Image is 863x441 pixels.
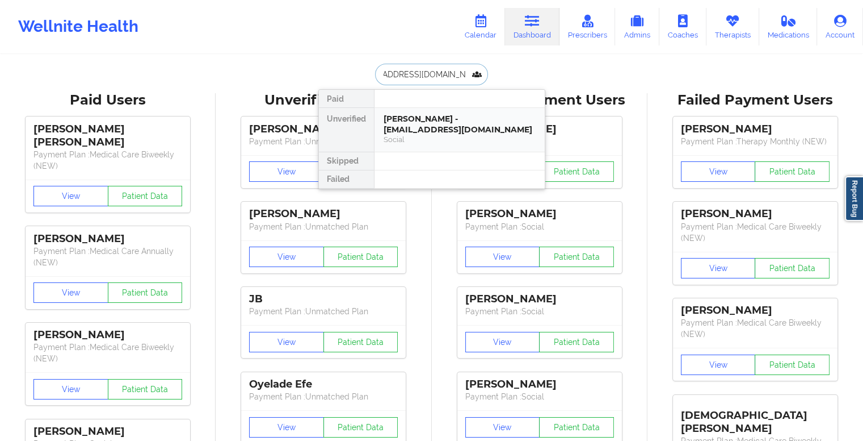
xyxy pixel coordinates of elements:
[108,186,183,206] button: Patient Data
[539,332,614,352] button: Patient Data
[8,91,208,109] div: Paid Users
[681,355,756,375] button: View
[319,152,374,170] div: Skipped
[655,91,855,109] div: Failed Payment Users
[249,136,398,147] p: Payment Plan : Unmatched Plan
[33,149,182,172] p: Payment Plan : Medical Care Biweekly (NEW)
[319,90,374,108] div: Paid
[681,221,830,244] p: Payment Plan : Medical Care Biweekly (NEW)
[465,306,614,317] p: Payment Plan : Social
[249,221,398,232] p: Payment Plan : Unmatched Plan
[33,425,182,438] div: [PERSON_NAME]
[323,247,398,267] button: Patient Data
[249,306,398,317] p: Payment Plan : Unmatched Plan
[681,401,830,435] div: [DEMOGRAPHIC_DATA][PERSON_NAME]
[755,355,830,375] button: Patient Data
[33,328,182,342] div: [PERSON_NAME]
[505,8,559,45] a: Dashboard
[465,378,614,391] div: [PERSON_NAME]
[465,332,540,352] button: View
[108,282,183,303] button: Patient Data
[108,379,183,400] button: Patient Data
[33,282,108,303] button: View
[33,342,182,364] p: Payment Plan : Medical Care Biweekly (NEW)
[249,247,324,267] button: View
[384,114,536,135] div: [PERSON_NAME] - [EMAIL_ADDRESS][DOMAIN_NAME]
[319,170,374,189] div: Failed
[249,391,398,402] p: Payment Plan : Unmatched Plan
[681,207,830,220] div: [PERSON_NAME]
[249,378,398,391] div: Oyelade Efe
[33,246,182,268] p: Payment Plan : Medical Care Annually (NEW)
[319,108,374,152] div: Unverified
[224,91,423,109] div: Unverified Users
[559,8,616,45] a: Prescribers
[465,221,614,232] p: Payment Plan : Social
[681,317,830,340] p: Payment Plan : Medical Care Biweekly (NEW)
[681,161,756,182] button: View
[615,8,659,45] a: Admins
[845,176,863,221] a: Report Bug
[249,207,398,220] div: [PERSON_NAME]
[465,247,540,267] button: View
[465,207,614,220] div: [PERSON_NAME]
[384,135,536,144] div: Social
[33,186,108,206] button: View
[323,332,398,352] button: Patient Data
[755,161,830,182] button: Patient Data
[755,258,830,278] button: Patient Data
[465,293,614,306] div: [PERSON_NAME]
[659,8,706,45] a: Coaches
[465,417,540,438] button: View
[465,391,614,402] p: Payment Plan : Social
[759,8,818,45] a: Medications
[249,123,398,136] div: [PERSON_NAME]
[249,417,324,438] button: View
[681,304,830,317] div: [PERSON_NAME]
[681,123,830,136] div: [PERSON_NAME]
[323,417,398,438] button: Patient Data
[33,123,182,149] div: [PERSON_NAME] [PERSON_NAME]
[249,161,324,182] button: View
[33,232,182,246] div: [PERSON_NAME]
[33,379,108,400] button: View
[539,247,614,267] button: Patient Data
[706,8,759,45] a: Therapists
[681,136,830,147] p: Payment Plan : Therapy Monthly (NEW)
[249,332,324,352] button: View
[249,293,398,306] div: JB
[539,417,614,438] button: Patient Data
[681,258,756,278] button: View
[539,161,614,182] button: Patient Data
[456,8,505,45] a: Calendar
[817,8,863,45] a: Account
